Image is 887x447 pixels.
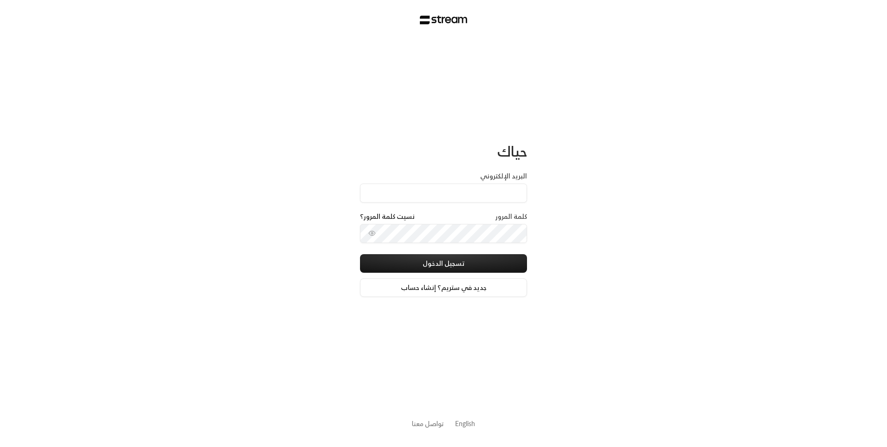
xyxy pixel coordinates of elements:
[412,419,444,428] button: تواصل معنا
[495,212,527,221] label: كلمة المرور
[420,15,468,25] img: Stream Logo
[365,226,379,241] button: toggle password visibility
[360,254,527,273] button: تسجيل الدخول
[412,418,444,429] a: تواصل معنا
[480,171,527,181] label: البريد الإلكتروني
[455,415,475,432] a: English
[360,278,527,297] a: جديد في ستريم؟ إنشاء حساب
[497,139,527,164] span: حياك
[360,212,415,221] a: نسيت كلمة المرور؟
